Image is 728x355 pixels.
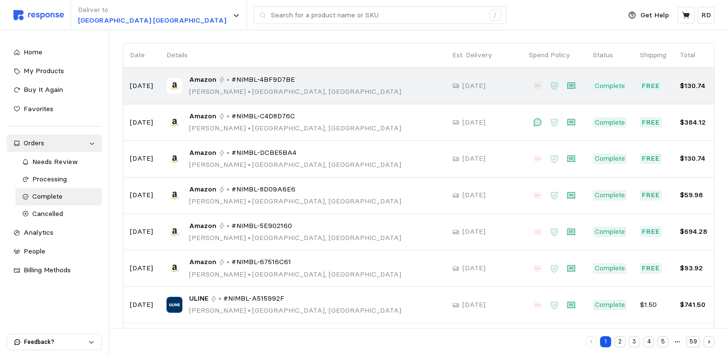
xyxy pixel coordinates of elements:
span: Buy It Again [24,85,63,94]
span: My Products [24,66,64,75]
p: Complete [595,190,625,201]
span: • [246,160,252,169]
a: Favorites [7,101,102,118]
span: #NIMBL-67516C61 [231,257,291,267]
button: 5 [657,336,668,347]
p: Status [593,50,626,61]
span: • [246,306,252,315]
a: Cancelled [15,205,102,223]
p: [GEOGRAPHIC_DATA] [GEOGRAPHIC_DATA] [78,15,226,26]
img: svg%3e [13,10,64,20]
p: [DATE] [130,190,153,201]
p: Complete [595,153,625,164]
span: Needs Review [32,157,78,166]
div: Orders [24,138,85,149]
p: $384.12 [680,117,707,128]
button: Get Help [623,6,675,25]
button: 4 [643,336,654,347]
p: Complete [595,81,625,91]
p: [DATE] [462,153,485,164]
span: • [246,197,252,205]
p: Free [642,81,660,91]
p: Est. Delivery [452,50,515,61]
span: • [246,124,252,132]
span: Favorites [24,104,53,113]
p: Get Help [640,10,669,21]
a: Orders [7,135,102,152]
p: Complete [595,117,625,128]
p: [DATE] [130,153,153,164]
a: Complete [15,188,102,205]
img: Amazon [166,224,182,240]
p: $130.74 [680,153,707,164]
p: [DATE] [462,117,485,128]
span: Home [24,48,42,56]
p: [DATE] [130,227,153,237]
p: [PERSON_NAME] [GEOGRAPHIC_DATA], [GEOGRAPHIC_DATA] [189,233,401,243]
p: Total [680,50,707,61]
p: • [227,257,230,267]
span: Analytics [24,228,53,237]
p: [DATE] [462,263,485,274]
p: $130.74 [680,81,707,91]
span: #NIMBL-C4D8D76C [231,111,295,122]
a: Analytics [7,224,102,241]
p: Complete [595,227,625,237]
button: Feedback? [7,334,102,350]
p: $93.92 [680,263,707,274]
span: Amazon [189,184,217,195]
span: #NIMBL-DCBE5BA4 [231,148,296,158]
p: Complete [595,263,625,274]
p: $741.50 [680,300,707,310]
p: [DATE] [462,300,485,310]
span: #NIMBL-4BF9D7BE [231,75,295,85]
button: 1 [600,336,611,347]
p: • [227,75,230,85]
p: Spend Policy [529,50,579,61]
p: [PERSON_NAME] [GEOGRAPHIC_DATA], [GEOGRAPHIC_DATA] [189,160,401,170]
span: #NIMBL-8D09A6E6 [231,184,295,195]
p: Details [166,50,439,61]
p: [PERSON_NAME] [GEOGRAPHIC_DATA], [GEOGRAPHIC_DATA] [189,269,401,280]
p: [DATE] [130,117,153,128]
a: Home [7,44,102,61]
p: • [227,148,230,158]
p: • [227,221,230,231]
p: Complete [595,300,625,310]
span: ULINE [189,293,208,304]
p: Date [130,50,153,61]
a: Needs Review [15,153,102,171]
button: 3 [629,336,640,347]
span: Billing Methods [24,266,71,274]
input: Search for a product name or SKU [271,7,484,24]
button: RD [698,7,715,24]
span: Amazon [189,257,217,267]
span: People [24,247,45,255]
span: Amazon [189,111,217,122]
p: • [227,184,230,195]
button: 59 [686,336,700,347]
span: • [246,87,252,96]
p: Free [642,153,660,164]
a: Billing Methods [7,262,102,279]
p: • [218,293,221,304]
p: [PERSON_NAME] [GEOGRAPHIC_DATA], [GEOGRAPHIC_DATA] [189,196,401,207]
p: [PERSON_NAME] [GEOGRAPHIC_DATA], [GEOGRAPHIC_DATA] [189,123,401,134]
img: ULINE [166,297,182,313]
p: $1.50 [640,300,666,310]
p: Deliver to [78,5,226,15]
a: Buy It Again [7,81,102,99]
p: Feedback? [24,338,88,346]
p: Shipping [640,50,666,61]
p: Free [642,227,660,237]
span: Amazon [189,75,217,85]
p: Free [642,190,660,201]
p: [DATE] [462,81,485,91]
button: 2 [614,336,626,347]
span: • [246,270,252,279]
p: [DATE] [130,81,153,91]
p: Free [642,117,660,128]
span: Cancelled [32,209,63,218]
div: / [489,10,501,21]
span: • [246,233,252,242]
